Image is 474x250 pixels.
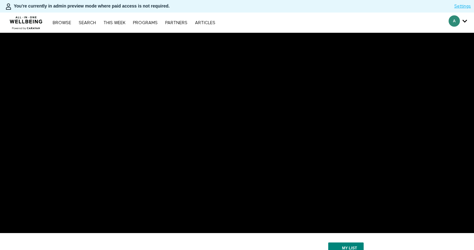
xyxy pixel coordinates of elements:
nav: Primary [50,19,218,26]
a: PARTNERS [162,21,191,25]
img: CARAVAN [7,12,45,30]
a: Search [76,21,99,25]
a: THIS WEEK [100,21,129,25]
img: person-bdfc0eaa9744423c596e6e1c01710c89950b1dff7c83b5d61d716cfd8139584f.svg [5,3,12,10]
a: Settings [454,3,471,9]
a: ARTICLES [192,21,219,25]
div: Secondary [444,13,472,33]
a: PROGRAMS [130,21,161,25]
a: Browse [50,21,74,25]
